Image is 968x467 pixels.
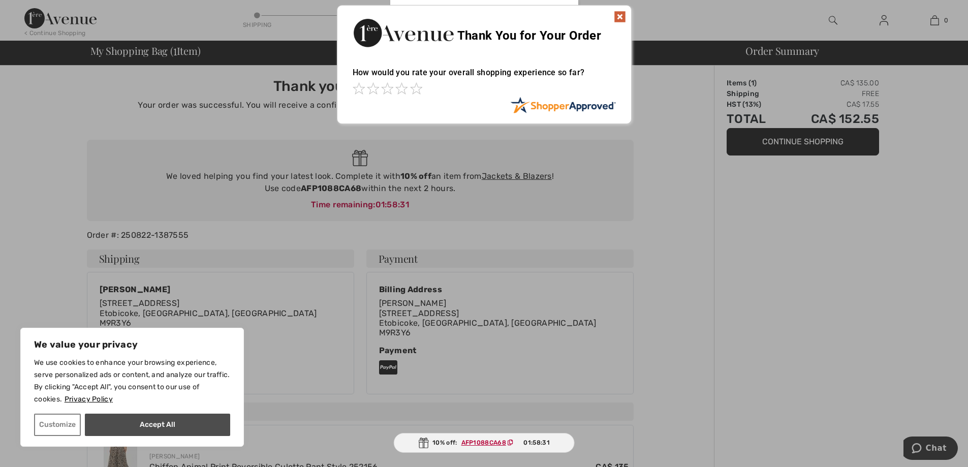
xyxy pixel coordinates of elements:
[34,357,230,406] p: We use cookies to enhance your browsing experience, serve personalized ads or content, and analyz...
[34,414,81,436] button: Customize
[461,439,506,446] ins: AFP1088CA68
[22,7,43,16] span: Chat
[64,394,113,404] a: Privacy Policy
[20,328,244,447] div: We value your privacy
[457,28,601,43] span: Thank You for Your Order
[85,414,230,436] button: Accept All
[353,16,454,50] img: Thank You for Your Order
[393,433,575,453] div: 10% off:
[34,338,230,351] p: We value your privacy
[418,438,428,448] img: Gift.svg
[614,11,626,23] img: x
[353,57,616,97] div: How would you rate your overall shopping experience so far?
[523,438,549,447] span: 01:58:31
